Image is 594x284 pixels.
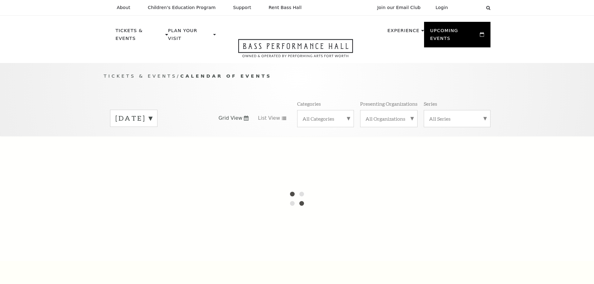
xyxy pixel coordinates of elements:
[233,5,251,10] p: Support
[458,5,480,11] select: Select:
[115,113,152,123] label: [DATE]
[387,27,419,38] p: Experience
[168,27,212,46] p: Plan Your Visit
[104,72,490,80] p: /
[148,5,216,10] p: Children's Education Program
[104,73,177,79] span: Tickets & Events
[269,5,302,10] p: Rent Bass Hall
[116,27,164,46] p: Tickets & Events
[424,100,437,107] p: Series
[365,115,412,122] label: All Organizations
[258,115,280,122] span: List View
[360,100,418,107] p: Presenting Organizations
[180,73,272,79] span: Calendar of Events
[219,115,243,122] span: Grid View
[429,115,485,122] label: All Series
[302,115,349,122] label: All Categories
[297,100,321,107] p: Categories
[117,5,130,10] p: About
[430,27,479,46] p: Upcoming Events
